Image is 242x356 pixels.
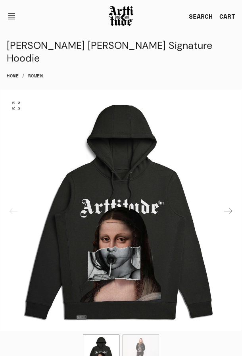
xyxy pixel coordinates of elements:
[219,12,235,21] div: CART
[219,202,238,221] div: Next slide
[213,8,235,24] a: Open cart
[0,90,242,331] img: Mona Lisa Signature Hoodie
[7,7,21,26] button: Open navigation
[7,37,235,67] div: [PERSON_NAME] [PERSON_NAME] Signature Hoodie
[182,8,213,24] a: SEARCH
[28,67,43,85] a: Women
[7,67,19,85] a: Home
[108,5,134,27] img: Arttitude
